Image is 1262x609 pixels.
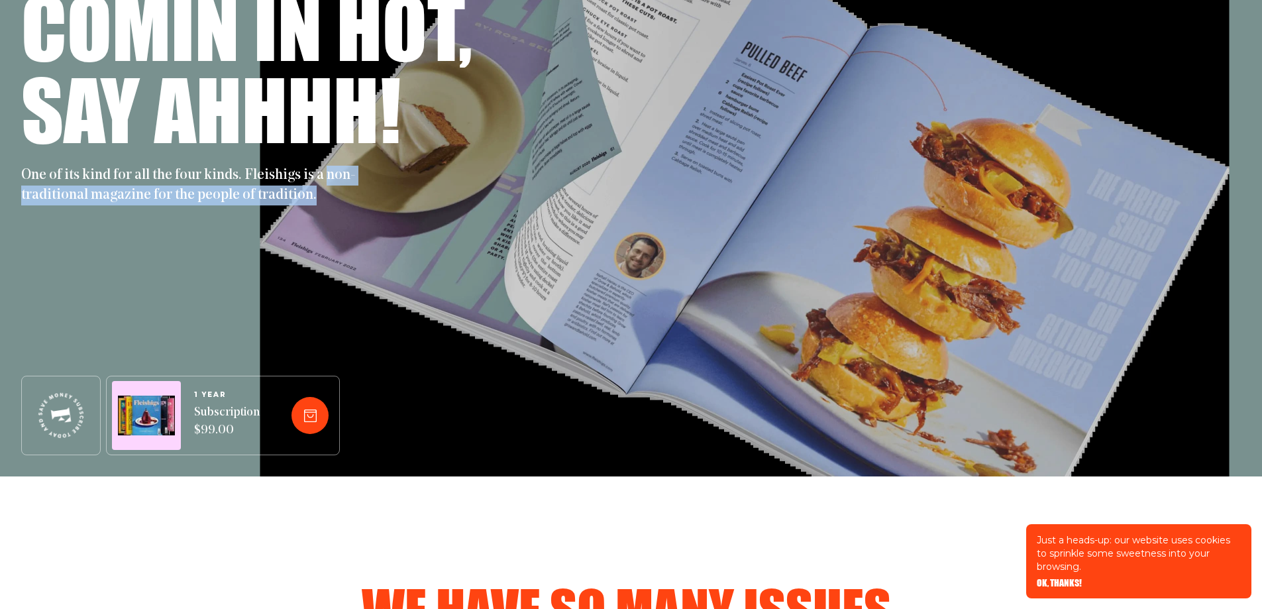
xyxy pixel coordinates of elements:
[194,391,260,399] span: 1 YEAR
[1037,579,1082,588] button: OK, THANKS!
[21,68,401,150] h1: Say ahhhh!
[1037,533,1241,573] p: Just a heads-up: our website uses cookies to sprinkle some sweetness into your browsing.
[21,166,366,205] p: One of its kind for all the four kinds. Fleishigs is a non-traditional magazine for the people of...
[194,404,260,440] span: Subscription $99.00
[194,391,260,440] a: 1 YEARSubscription $99.00
[118,396,175,436] img: Magazines image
